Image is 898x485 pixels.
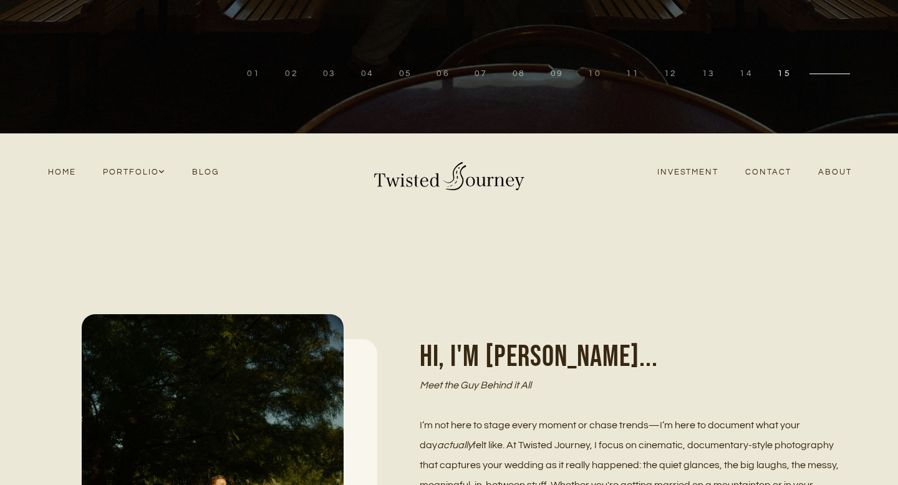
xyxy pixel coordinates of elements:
button: 13 of 15 [702,67,715,80]
button: 15 of 15 [778,67,791,80]
a: Investment [644,164,732,181]
img: Twisted Journey [371,153,527,192]
button: 7 of 15 [475,67,488,80]
a: Home [34,164,89,181]
em: Meet the Guy Behind it All [420,380,531,390]
span: I’m not here to stage every moment or chase trends—I’m here to document what your day [420,420,802,450]
button: 14 of 15 [740,67,753,80]
a: Contact [732,164,805,181]
button: 4 of 15 [361,67,374,80]
button: 12 of 15 [664,67,677,80]
a: Portfolio [89,164,178,181]
span: Portfolio [103,166,165,179]
button: 9 of 15 [551,67,564,80]
a: About [805,164,866,181]
button: 1 of 15 [247,67,260,80]
button: 2 of 15 [285,67,298,80]
button: 6 of 15 [437,67,450,80]
button: 8 of 15 [513,67,526,80]
em: actually [437,440,473,450]
button: 10 of 15 [588,67,601,80]
a: Blog [178,164,232,181]
span: Hi, I'm [PERSON_NAME]... [420,339,658,375]
button: 11 of 15 [626,67,639,80]
button: 5 of 15 [399,67,412,80]
button: 3 of 15 [323,67,336,80]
